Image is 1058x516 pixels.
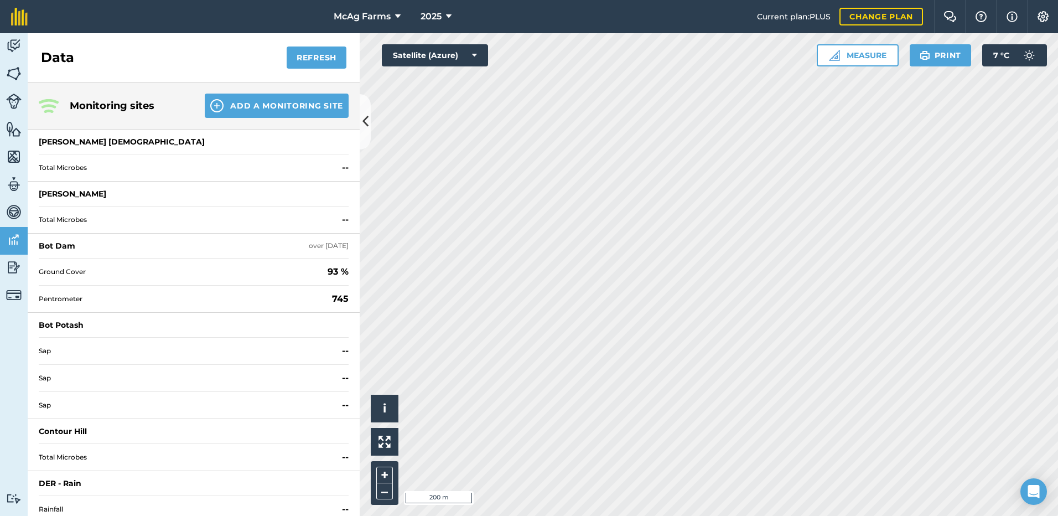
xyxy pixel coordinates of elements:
[383,401,386,415] span: i
[309,241,349,250] div: over [DATE]
[39,240,75,251] div: Bot Dam
[378,436,391,448] img: Four arrows, one pointing top left, one top right, one bottom right and the last bottom left
[6,148,22,165] img: svg+xml;base64,PHN2ZyB4bWxucz0iaHR0cDovL3d3dy53My5vcmcvMjAwMC9zdmciIHdpZHRoPSI1NiIgaGVpZ2h0PSI2MC...
[1018,44,1040,66] img: svg+xml;base64,PD94bWwgdmVyc2lvbj0iMS4wIiBlbmNvZGluZz0idXRmLTgiPz4KPCEtLSBHZW5lcmF0b3I6IEFkb2JlIE...
[39,188,106,199] div: [PERSON_NAME]
[382,44,488,66] button: Satellite (Azure)
[6,94,22,109] img: svg+xml;base64,PD94bWwgdmVyc2lvbj0iMS4wIiBlbmNvZGluZz0idXRmLTgiPz4KPCEtLSBHZW5lcmF0b3I6IEFkb2JlIE...
[829,50,840,61] img: Ruler icon
[39,478,81,489] div: DER - Rain
[6,65,22,82] img: svg+xml;base64,PHN2ZyB4bWxucz0iaHR0cDovL3d3dy53My5vcmcvMjAwMC9zdmciIHdpZHRoPSI1NiIgaGVpZ2h0PSI2MC...
[421,10,442,23] span: 2025
[70,98,187,113] h4: Monitoring sites
[28,234,360,313] a: Bot Damover [DATE]Ground Cover93 %Pentrometer745
[28,313,360,419] a: Bot PotashSap--Sap--Sap--
[1036,11,1050,22] img: A cog icon
[210,99,224,112] img: svg+xml;base64,PHN2ZyB4bWxucz0iaHR0cDovL3d3dy53My5vcmcvMjAwMC9zdmciIHdpZHRoPSIxNCIgaGVpZ2h0PSIyNC...
[342,503,349,516] strong: --
[910,44,972,66] button: Print
[920,49,930,62] img: svg+xml;base64,PHN2ZyB4bWxucz0iaHR0cDovL3d3dy53My5vcmcvMjAwMC9zdmciIHdpZHRoPSIxOSIgaGVpZ2h0PSIyNC...
[982,44,1047,66] button: 7 °C
[39,374,338,383] span: Sap
[41,49,74,66] h2: Data
[817,44,899,66] button: Measure
[334,10,391,23] span: McAg Farms
[39,267,323,276] span: Ground Cover
[6,204,22,220] img: svg+xml;base64,PD94bWwgdmVyc2lvbj0iMS4wIiBlbmNvZGluZz0idXRmLTgiPz4KPCEtLSBHZW5lcmF0b3I6IEFkb2JlIE...
[943,11,957,22] img: Two speech bubbles overlapping with the left bubble in the forefront
[376,483,393,499] button: –
[342,161,349,174] strong: --
[6,231,22,248] img: svg+xml;base64,PD94bWwgdmVyc2lvbj0iMS4wIiBlbmNvZGluZz0idXRmLTgiPz4KPCEtLSBHZW5lcmF0b3I6IEFkb2JlIE...
[1020,478,1047,505] div: Open Intercom Messenger
[1007,10,1018,23] img: svg+xml;base64,PHN2ZyB4bWxucz0iaHR0cDovL3d3dy53My5vcmcvMjAwMC9zdmciIHdpZHRoPSIxNyIgaGVpZ2h0PSIxNy...
[6,287,22,303] img: svg+xml;base64,PD94bWwgdmVyc2lvbj0iMS4wIiBlbmNvZGluZz0idXRmLTgiPz4KPCEtLSBHZW5lcmF0b3I6IEFkb2JlIE...
[993,44,1009,66] span: 7 ° C
[6,38,22,54] img: svg+xml;base64,PD94bWwgdmVyc2lvbj0iMS4wIiBlbmNvZGluZz0idXRmLTgiPz4KPCEtLSBHZW5lcmF0b3I6IEFkb2JlIE...
[39,136,205,147] div: [PERSON_NAME] [DEMOGRAPHIC_DATA]
[39,295,328,303] span: Pentrometer
[39,401,338,410] span: Sap
[6,176,22,193] img: svg+xml;base64,PD94bWwgdmVyc2lvbj0iMS4wIiBlbmNvZGluZz0idXRmLTgiPz4KPCEtLSBHZW5lcmF0b3I6IEFkb2JlIE...
[39,426,87,437] div: Contour Hill
[342,213,349,226] strong: --
[39,215,338,224] span: Total Microbes
[332,292,349,306] strong: 745
[39,453,338,462] span: Total Microbes
[6,493,22,504] img: svg+xml;base64,PD94bWwgdmVyc2lvbj0iMS4wIiBlbmNvZGluZz0idXRmLTgiPz4KPCEtLSBHZW5lcmF0b3I6IEFkb2JlIE...
[6,259,22,276] img: svg+xml;base64,PD94bWwgdmVyc2lvbj0iMS4wIiBlbmNvZGluZz0idXRmLTgiPz4KPCEtLSBHZW5lcmF0b3I6IEFkb2JlIE...
[342,371,349,385] strong: --
[371,395,398,422] button: i
[39,505,338,514] span: Rainfall
[28,130,360,182] a: [PERSON_NAME] [DEMOGRAPHIC_DATA]Total Microbes--
[39,99,59,113] img: Three radiating wave signals
[39,163,338,172] span: Total Microbes
[11,8,28,25] img: fieldmargin Logo
[28,419,360,471] a: Contour HillTotal Microbes--
[342,399,349,412] strong: --
[839,8,923,25] a: Change plan
[287,47,346,69] button: Refresh
[39,347,338,355] span: Sap
[328,265,349,278] strong: 93 %
[342,344,349,358] strong: --
[39,319,84,331] div: Bot Potash
[6,121,22,137] img: svg+xml;base64,PHN2ZyB4bWxucz0iaHR0cDovL3d3dy53My5vcmcvMjAwMC9zdmciIHdpZHRoPSI1NiIgaGVpZ2h0PSI2MC...
[205,94,349,118] button: Add a Monitoring Site
[974,11,988,22] img: A question mark icon
[757,11,831,23] span: Current plan : PLUS
[28,182,360,234] a: [PERSON_NAME]Total Microbes--
[376,467,393,483] button: +
[342,451,349,464] strong: --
